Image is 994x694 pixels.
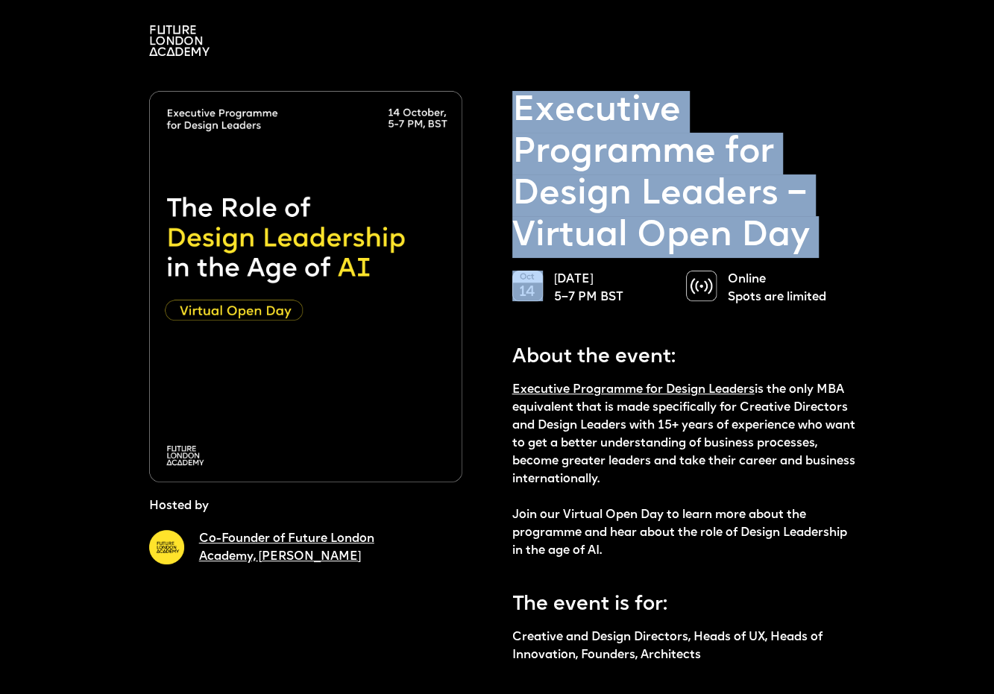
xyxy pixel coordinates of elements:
p: About the event: [512,335,861,373]
p: [DATE] 5–7 PM BST [554,271,671,306]
p: Hosted by [149,497,209,515]
p: The event is for: [512,582,861,620]
p: Creative and Design Directors, Heads of UX, Heads of Innovation, Founders, Architects [512,628,861,664]
img: A logo saying in 3 lines: Future London Academy [149,25,210,56]
a: Co-Founder of Future London Academy, [PERSON_NAME] [199,533,374,563]
a: Executive Programme for Design Leaders [512,384,755,396]
img: A yellow circle with Future London Academy logo [149,530,184,565]
p: Executive Programme for Design Leaders – Virtual Open Day [512,91,861,258]
p: Online Spots are limited [728,271,845,306]
p: is the only MBA equivalent that is made specifically for Creative Directors and Design Leaders wi... [512,381,861,560]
